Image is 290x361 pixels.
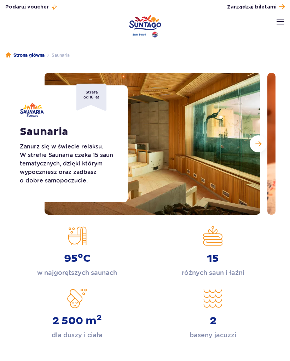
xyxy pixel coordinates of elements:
[78,250,83,260] sup: o
[277,19,284,24] img: Open menu
[5,4,57,11] a: Podaruj voucher
[129,15,161,38] a: Park of Poland
[45,52,70,59] li: Saunaria
[6,52,45,59] a: Strona główna
[97,313,102,323] sup: 2
[52,315,102,327] strong: 2 500 m
[76,84,106,111] div: Strefa od 16 lat
[52,330,103,340] p: dla duszy i ciała
[64,252,91,265] strong: 95 C
[227,4,277,11] span: Zarządzaj biletami
[250,135,267,152] button: Następny slajd
[20,103,44,117] img: Saunaria
[190,330,236,340] p: baseny jacuzzi
[207,252,219,265] strong: 15
[20,142,117,185] p: Zanurz się w świecie relaksu. W strefie Saunaria czeka 15 saun tematycznych, dzięki którym wypocz...
[210,315,216,327] strong: 2
[37,268,117,278] p: w najgorętszych saunach
[227,2,285,12] a: Zarządzaj biletami
[5,4,49,11] span: Podaruj voucher
[20,125,117,138] h1: Saunaria
[182,268,244,278] p: różnych saun i łaźni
